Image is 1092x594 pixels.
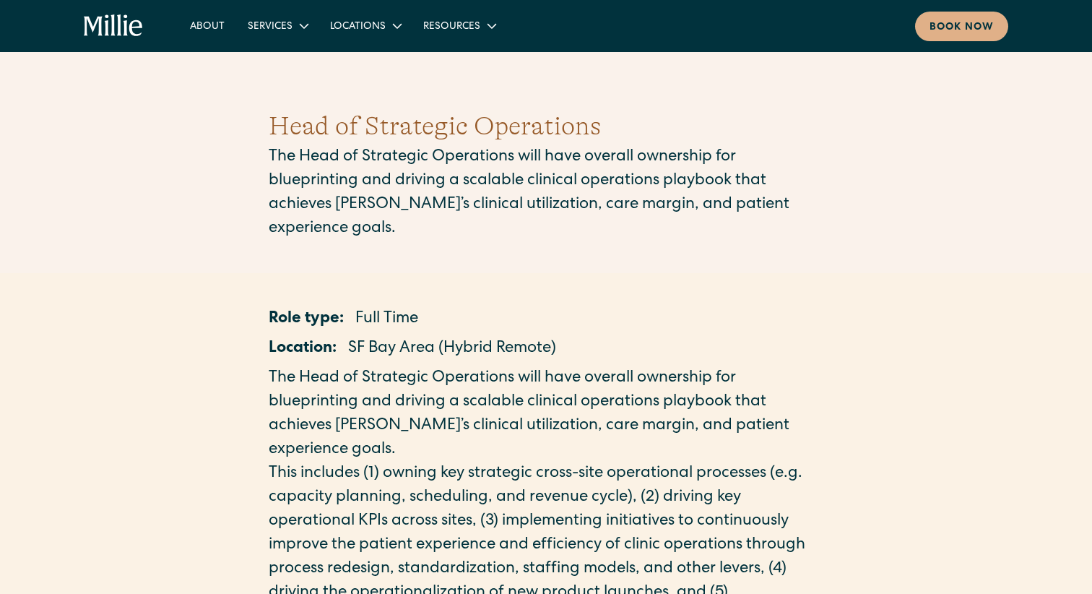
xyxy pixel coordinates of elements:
[269,367,823,462] p: The Head of Strategic Operations will have overall ownership for blueprinting and driving a scala...
[423,20,480,35] div: Resources
[269,146,823,241] p: The Head of Strategic Operations will have overall ownership for blueprinting and driving a scala...
[269,107,823,146] h1: Head of Strategic Operations
[915,12,1008,41] a: Book now
[412,14,506,38] div: Resources
[269,308,344,332] p: Role type:
[929,20,994,35] div: Book now
[236,14,318,38] div: Services
[348,337,556,361] p: SF Bay Area (Hybrid Remote)
[330,20,386,35] div: Locations
[84,14,144,38] a: home
[318,14,412,38] div: Locations
[248,20,292,35] div: Services
[178,14,236,38] a: About
[269,337,337,361] p: Location:
[355,308,418,332] p: Full Time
